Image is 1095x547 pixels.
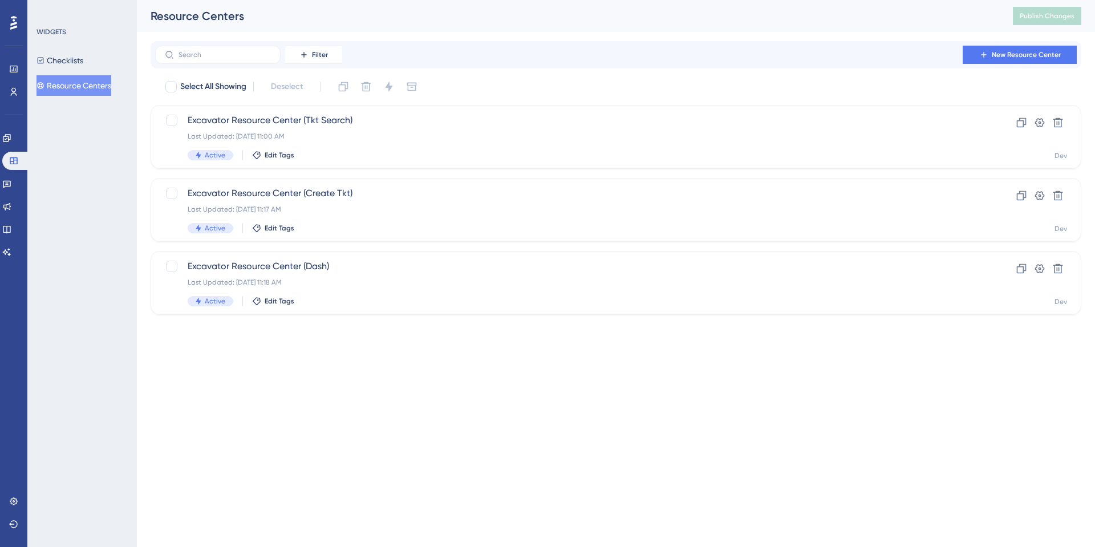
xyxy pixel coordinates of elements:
[265,151,294,160] span: Edit Tags
[188,132,953,141] div: Last Updated: [DATE] 11:00 AM
[188,278,953,287] div: Last Updated: [DATE] 11:18 AM
[205,224,225,233] span: Active
[285,46,342,64] button: Filter
[1055,151,1067,160] div: Dev
[188,260,953,273] span: Excavator Resource Center (Dash)
[205,151,225,160] span: Active
[36,50,83,71] button: Checklists
[36,27,66,37] div: WIDGETS
[1013,7,1081,25] button: Publish Changes
[265,224,294,233] span: Edit Tags
[252,297,294,306] button: Edit Tags
[1020,11,1074,21] span: Publish Changes
[261,76,313,97] button: Deselect
[265,297,294,306] span: Edit Tags
[1055,297,1067,306] div: Dev
[205,297,225,306] span: Active
[312,50,328,59] span: Filter
[271,80,303,94] span: Deselect
[188,187,953,200] span: Excavator Resource Center (Create Tkt)
[36,75,111,96] button: Resource Centers
[1055,224,1067,233] div: Dev
[188,205,953,214] div: Last Updated: [DATE] 11:17 AM
[1047,502,1081,536] iframe: UserGuiding AI Assistant Launcher
[963,46,1077,64] button: New Resource Center
[992,50,1061,59] span: New Resource Center
[151,8,984,24] div: Resource Centers
[179,51,271,59] input: Search
[252,224,294,233] button: Edit Tags
[188,114,953,127] span: Excavator Resource Center (Tkt Search)
[252,151,294,160] button: Edit Tags
[180,80,246,94] span: Select All Showing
